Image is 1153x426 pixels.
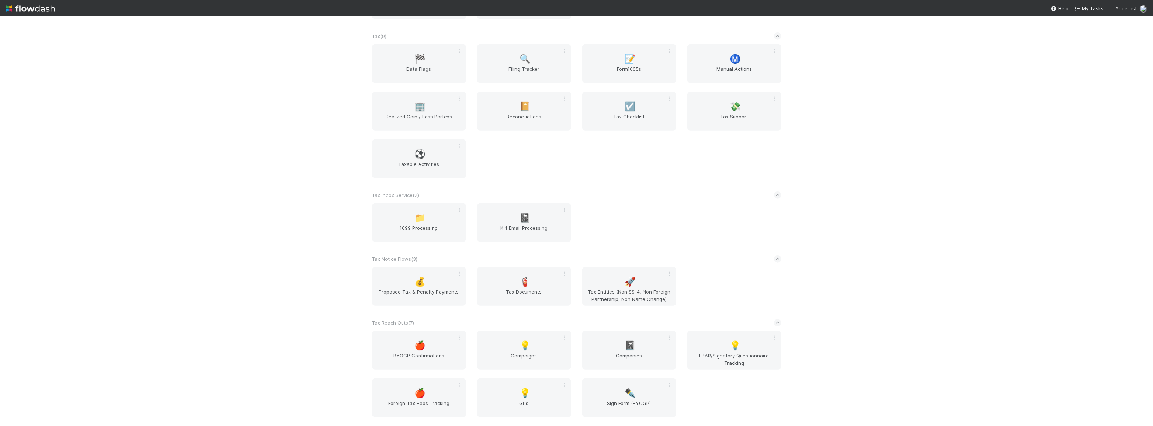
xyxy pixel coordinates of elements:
a: 📓Companies [582,331,676,370]
span: Filing Tracker [480,65,568,80]
span: GPs [480,399,568,414]
a: 🔍Filing Tracker [477,44,571,83]
span: ☑️ [625,102,636,111]
span: 📁 [414,213,426,223]
a: 💡Campaigns [477,331,571,370]
span: Tax ( 9 ) [372,33,387,39]
span: My Tasks [1074,6,1104,11]
span: ✒️ [625,388,636,398]
span: ⚽ [414,149,426,159]
span: 🏢 [414,102,426,111]
span: Form1065s [585,65,673,80]
a: 🏢Realized Gain / Loss Portcos [372,92,466,131]
span: Sign Form (BYOGP) [585,399,673,414]
span: Tax Entities (Non SS-4, Non Foreign Partnership, Non Name Change) [585,288,673,303]
a: 📝Form1065s [582,44,676,83]
span: Reconciliations [480,113,568,128]
span: AngelList [1115,6,1137,11]
img: avatar_85833754-9fc2-4f19-a44b-7938606ee299.png [1140,5,1147,13]
a: 🚀Tax Entities (Non SS-4, Non Foreign Partnership, Non Name Change) [582,267,676,306]
span: Companies [585,352,673,367]
a: ✒️Sign Form (BYOGP) [582,378,676,417]
a: ⚽Taxable Activities [372,139,466,178]
a: Ⓜ️Manual Actions [687,44,781,83]
div: Help [1051,5,1069,12]
a: 🏁Data Flags [372,44,466,83]
a: 🍎Foreign Tax Reps Tracking [372,378,466,417]
span: Tax Inbox Service ( 2 ) [372,192,419,198]
span: Tax Notice Flows ( 3 ) [372,256,418,262]
span: Tax Documents [480,288,568,303]
a: 🧯Tax Documents [477,267,571,306]
span: 🏁 [414,54,426,64]
span: 🔍 [520,54,531,64]
span: 💡 [520,341,531,350]
a: ☑️Tax Checklist [582,92,676,131]
span: Foreign Tax Reps Tracking [375,399,463,414]
a: 📁1099 Processing [372,203,466,242]
span: 🚀 [625,277,636,287]
span: Proposed Tax & Penalty Payments [375,288,463,303]
a: 💸Tax Support [687,92,781,131]
span: 1099 Processing [375,224,463,239]
span: 📝 [625,54,636,64]
span: 💡 [730,341,741,350]
span: 💰 [414,277,426,287]
span: BYOGP Confirmations [375,352,463,367]
span: Campaigns [480,352,568,367]
span: 📓 [520,213,531,223]
a: 💡GPs [477,378,571,417]
span: FBAR/Signatory Questionnaire Tracking [690,352,778,367]
a: 💰Proposed Tax & Penalty Payments [372,267,466,306]
a: 📓K-1 Email Processing [477,203,571,242]
span: Tax Reach Outs ( 7 ) [372,320,414,326]
a: 💡FBAR/Signatory Questionnaire Tracking [687,331,781,370]
span: K-1 Email Processing [480,224,568,239]
span: Data Flags [375,65,463,80]
span: 📓 [625,341,636,350]
span: 💡 [520,388,531,398]
a: 🍎BYOGP Confirmations [372,331,466,370]
span: Manual Actions [690,65,778,80]
span: 🧯 [520,277,531,287]
a: 📔Reconciliations [477,92,571,131]
span: Taxable Activities [375,160,463,175]
span: Realized Gain / Loss Portcos [375,113,463,128]
span: Tax Checklist [585,113,673,128]
span: 📔 [520,102,531,111]
img: logo-inverted-e16ddd16eac7371096b0.svg [6,2,55,15]
span: 💸 [730,102,741,111]
span: Tax Support [690,113,778,128]
span: Ⓜ️ [730,54,741,64]
span: 🍎 [414,341,426,350]
span: 🍎 [414,388,426,398]
a: My Tasks [1074,5,1104,12]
